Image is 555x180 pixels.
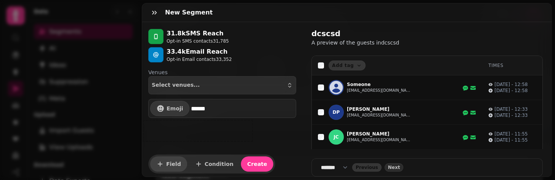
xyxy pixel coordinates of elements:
[352,163,382,172] button: back
[333,110,340,115] span: DP
[247,161,267,167] span: Create
[150,101,189,116] button: Emoji
[311,39,507,46] p: A preview of the guests in dcscsd
[148,76,296,94] button: Select venues...
[494,106,528,112] p: [DATE] - 12:33
[347,131,412,137] p: [PERSON_NAME]
[167,47,232,56] p: 33.4k Email Reach
[329,61,366,70] button: Add tag
[494,131,528,137] p: [DATE] - 11:55
[311,158,543,177] nav: Pagination
[148,68,296,76] label: Venues
[166,161,181,167] span: Field
[347,81,412,88] p: Someone
[167,29,229,38] p: 31.8k SMS Reach
[494,112,528,118] p: [DATE] - 12:33
[167,56,232,62] p: Opt-in Email contacts 33,352
[167,38,229,44] p: Opt-in SMS contacts 31,785
[334,134,338,140] span: JC
[332,63,354,68] span: Add tag
[494,137,528,143] p: [DATE] - 11:55
[189,156,240,172] button: Condition
[311,28,458,39] h2: dcscsd
[385,163,404,172] button: next
[241,156,273,172] button: Create
[388,165,400,170] span: Next
[356,165,378,170] span: Previous
[347,112,412,118] button: [EMAIL_ADDRESS][DOMAIN_NAME]
[347,106,412,112] p: [PERSON_NAME]
[167,106,183,111] span: Emoji
[150,156,187,172] button: Field
[347,137,412,143] button: [EMAIL_ADDRESS][DOMAIN_NAME]
[205,161,234,167] span: Condition
[488,62,536,68] div: Times
[347,88,412,94] button: [EMAIL_ADDRESS][DOMAIN_NAME]
[165,8,216,17] h3: New Segment
[494,88,528,94] p: [DATE] - 12:58
[494,81,528,88] p: [DATE] - 12:58
[152,82,200,88] span: Select venues...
